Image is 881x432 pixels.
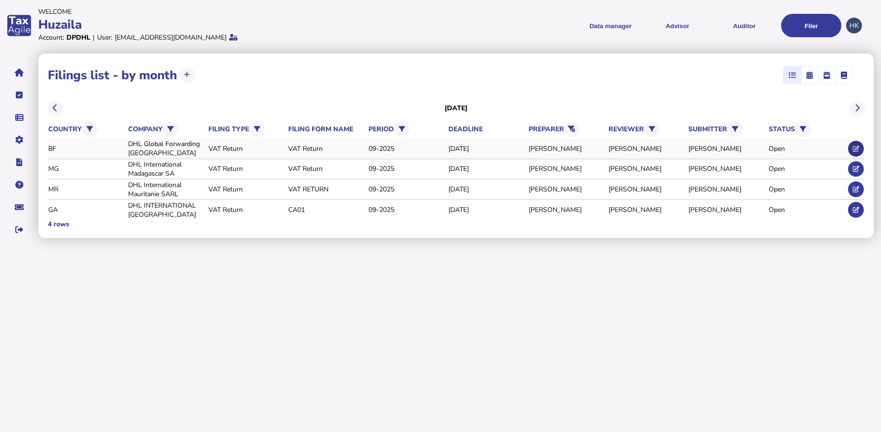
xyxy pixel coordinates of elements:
th: period [368,119,446,139]
button: Edit [848,141,864,157]
div: [PERSON_NAME] [529,144,605,153]
button: Filter [644,121,660,137]
button: Filter [82,121,98,137]
h1: Filings list - by month [48,67,177,84]
div: Account: [38,33,64,42]
div: 4 rows [48,220,69,229]
div: Profile settings [846,18,862,33]
button: Manage settings [9,130,29,150]
button: Developer hub links [9,152,29,172]
div: User: [97,33,112,42]
i: Protected by 2-step verification [229,34,238,41]
div: VAT Return [288,164,365,173]
div: [DATE] [448,164,525,173]
div: [PERSON_NAME] [688,205,765,214]
div: [PERSON_NAME] [529,185,605,194]
div: [PERSON_NAME] [609,205,685,214]
div: MG [48,164,125,173]
div: [PERSON_NAME] [609,185,685,194]
div: Open [769,164,845,173]
button: Filter [163,121,178,137]
th: country [48,119,125,139]
button: Filter [249,121,265,137]
div: 09-2025 [369,185,445,194]
div: [PERSON_NAME] [688,144,765,153]
div: VAT RETURN [288,185,365,194]
th: preparer [528,119,606,139]
div: [DATE] [448,144,525,153]
button: Raise a support ticket [9,197,29,217]
div: 09-2025 [369,205,445,214]
button: Sign out [9,220,29,240]
button: Auditor [714,14,774,37]
div: VAT Return [208,205,285,214]
div: DHL International Mauritanie SARL [128,180,205,199]
div: [PERSON_NAME] [609,164,685,173]
button: Upload transactions [179,67,195,83]
h3: [DATE] [445,104,468,113]
div: GA [48,205,125,214]
div: [PERSON_NAME] [609,144,685,153]
div: 09-2025 [369,144,445,153]
th: filing form name [288,124,365,134]
th: deadline [448,124,525,134]
div: [EMAIL_ADDRESS][DOMAIN_NAME] [115,33,227,42]
div: VAT Return [288,144,365,153]
div: [PERSON_NAME] [529,205,605,214]
mat-button-toggle: List view [783,66,801,84]
button: Reset [564,121,580,137]
th: submitter [688,119,765,139]
div: DHL INTERNATIONAL [GEOGRAPHIC_DATA] [128,201,205,219]
button: Filter [394,121,410,137]
div: MR [48,185,125,194]
th: reviewer [608,119,685,139]
div: [DATE] [448,185,525,194]
div: VAT Return [208,185,285,194]
div: [PERSON_NAME] [688,185,765,194]
div: VAT Return [208,164,285,173]
button: Tasks [9,85,29,105]
button: Filter [795,121,811,137]
button: Next [849,100,865,116]
div: VAT Return [208,144,285,153]
mat-button-toggle: Calendar week view [818,66,835,84]
div: DHL Global Forwarding [GEOGRAPHIC_DATA] [128,139,205,158]
mat-button-toggle: Ledger [835,66,852,84]
menu: navigate products [442,14,841,37]
div: [PERSON_NAME] [529,164,605,173]
div: Welcome [38,7,437,16]
button: Shows a dropdown of Data manager options [580,14,641,37]
div: Open [769,144,845,153]
button: Edit [848,181,864,197]
div: Open [769,205,845,214]
button: Edit [848,161,864,177]
button: Data manager [9,107,29,127]
div: Open [769,185,845,194]
button: Help pages [9,175,29,195]
div: [PERSON_NAME] [688,164,765,173]
th: filing type [208,119,285,139]
div: 09-2025 [369,164,445,173]
div: [DATE] [448,205,525,214]
button: Home [9,63,29,83]
div: | [93,33,95,42]
button: Shows a dropdown of VAT Advisor options [647,14,707,37]
th: company [128,119,205,139]
div: Huzaila [38,16,437,33]
button: Previous [47,100,63,116]
button: Filer [781,14,841,37]
div: DHL International Madagascar SA [128,160,205,178]
th: status [768,119,846,139]
button: Edit [848,202,864,218]
mat-button-toggle: Calendar month view [801,66,818,84]
div: DPDHL [66,33,90,42]
div: BF [48,144,125,153]
div: CA01 [288,205,365,214]
button: Filter [727,121,743,137]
